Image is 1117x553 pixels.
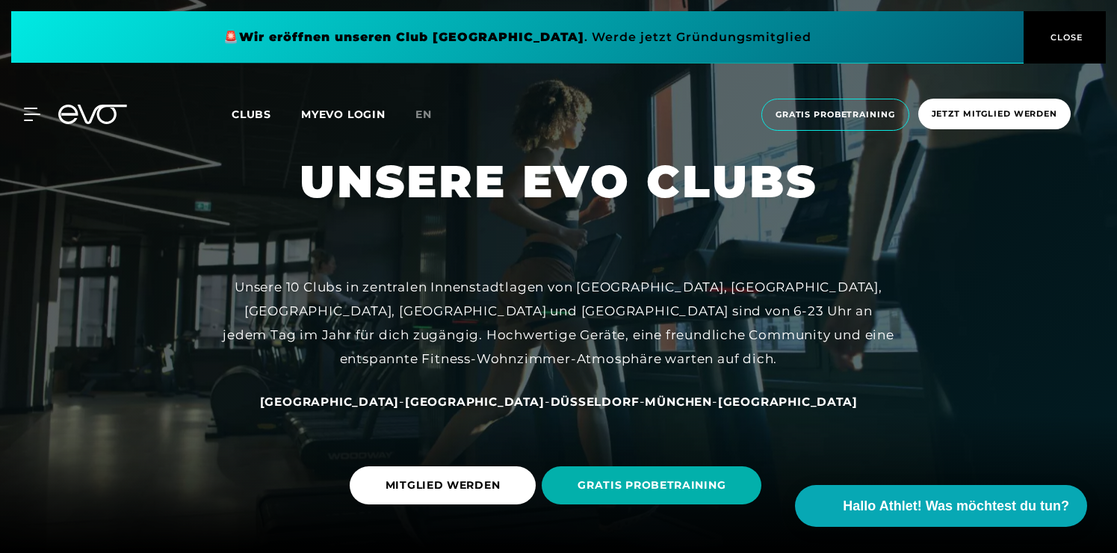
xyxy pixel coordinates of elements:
span: GRATIS PROBETRAINING [578,478,725,493]
a: MYEVO LOGIN [301,108,386,121]
span: [GEOGRAPHIC_DATA] [260,395,400,409]
button: CLOSE [1024,11,1106,64]
a: Jetzt Mitglied werden [914,99,1075,131]
a: en [415,106,450,123]
a: Gratis Probetraining [757,99,914,131]
span: Gratis Probetraining [776,108,895,121]
a: [GEOGRAPHIC_DATA] [718,394,858,409]
a: Clubs [232,107,301,121]
div: Unsere 10 Clubs in zentralen Innenstadtlagen von [GEOGRAPHIC_DATA], [GEOGRAPHIC_DATA], [GEOGRAPHI... [223,275,895,371]
a: MITGLIED WERDEN [350,455,542,516]
a: GRATIS PROBETRAINING [542,455,767,516]
span: CLOSE [1047,31,1083,44]
span: Clubs [232,108,271,121]
span: en [415,108,432,121]
div: - - - - [223,389,895,413]
button: Hallo Athlet! Was möchtest du tun? [795,485,1087,527]
h1: UNSERE EVO CLUBS [300,152,817,211]
span: Düsseldorf [551,395,640,409]
a: [GEOGRAPHIC_DATA] [260,394,400,409]
span: Jetzt Mitglied werden [932,108,1057,120]
a: München [645,394,712,409]
a: Düsseldorf [551,394,640,409]
span: MITGLIED WERDEN [386,478,501,493]
span: Hallo Athlet! Was möchtest du tun? [843,496,1069,516]
a: [GEOGRAPHIC_DATA] [405,394,545,409]
span: München [645,395,712,409]
span: [GEOGRAPHIC_DATA] [405,395,545,409]
span: [GEOGRAPHIC_DATA] [718,395,858,409]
